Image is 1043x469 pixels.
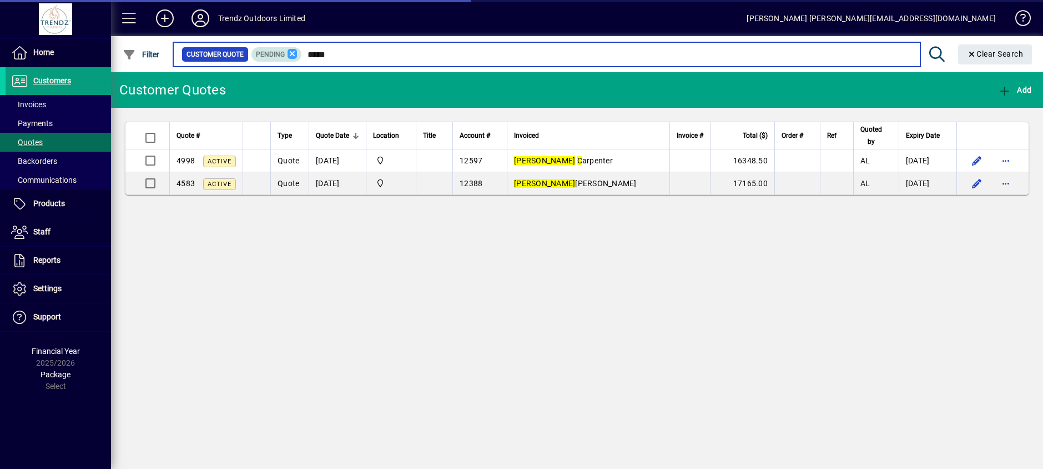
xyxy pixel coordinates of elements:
[899,172,956,194] td: [DATE]
[967,49,1024,58] span: Clear Search
[309,172,366,194] td: [DATE]
[33,256,61,265] span: Reports
[423,129,446,142] div: Title
[6,133,111,152] a: Quotes
[278,156,299,165] span: Quote
[968,174,986,192] button: Edit
[6,171,111,189] a: Communications
[514,156,575,165] em: [PERSON_NAME]
[577,156,582,165] em: C
[6,247,111,275] a: Reports
[6,95,111,114] a: Invoices
[177,156,195,165] span: 4998
[309,149,366,172] td: [DATE]
[177,129,236,142] div: Quote #
[514,129,663,142] div: Invoiced
[906,129,940,142] span: Expiry Date
[316,129,359,142] div: Quote Date
[968,152,986,169] button: Edit
[316,129,349,142] span: Quote Date
[782,129,803,142] span: Order #
[460,129,490,142] span: Account #
[11,138,43,147] span: Quotes
[278,179,299,188] span: Quote
[33,76,71,85] span: Customers
[997,152,1015,169] button: More options
[33,284,62,293] span: Settings
[208,158,231,165] span: Active
[187,49,244,60] span: Customer Quote
[41,370,70,379] span: Package
[373,129,409,142] div: Location
[782,129,813,142] div: Order #
[6,114,111,133] a: Payments
[6,152,111,171] a: Backorders
[120,44,163,64] button: Filter
[860,156,870,165] span: AL
[177,179,195,188] span: 4583
[514,129,539,142] span: Invoiced
[1007,2,1029,38] a: Knowledge Base
[710,172,774,194] td: 17165.00
[278,129,292,142] span: Type
[899,149,956,172] td: [DATE]
[710,149,774,172] td: 16348.50
[11,100,46,109] span: Invoices
[6,275,111,303] a: Settings
[6,190,111,218] a: Products
[747,9,996,27] div: [PERSON_NAME] [PERSON_NAME][EMAIL_ADDRESS][DOMAIN_NAME]
[33,199,65,208] span: Products
[256,51,285,58] span: Pending
[860,123,882,148] span: Quoted by
[11,176,77,184] span: Communications
[123,50,160,59] span: Filter
[460,156,482,165] span: 12597
[958,44,1032,64] button: Clear
[827,129,847,142] div: Ref
[218,9,305,27] div: Trendz Outdoors Limited
[514,179,637,188] span: [PERSON_NAME]
[33,48,54,57] span: Home
[514,179,575,188] em: [PERSON_NAME]
[743,129,768,142] span: Total ($)
[33,227,51,236] span: Staff
[514,156,613,165] span: arpenter
[998,86,1031,94] span: Add
[860,123,892,148] div: Quoted by
[906,129,950,142] div: Expiry Date
[373,129,399,142] span: Location
[251,47,302,62] mat-chip: Pending Status: Pending
[373,177,409,189] span: New Plymouth
[460,179,482,188] span: 12388
[147,8,183,28] button: Add
[997,174,1015,192] button: More options
[6,39,111,67] a: Home
[860,179,870,188] span: AL
[460,129,500,142] div: Account #
[995,80,1034,100] button: Add
[119,81,226,99] div: Customer Quotes
[6,303,111,331] a: Support
[373,154,409,167] span: New Plymouth
[183,8,218,28] button: Profile
[208,181,231,188] span: Active
[6,218,111,246] a: Staff
[11,119,53,128] span: Payments
[177,129,200,142] span: Quote #
[33,312,61,321] span: Support
[677,129,703,142] span: Invoice #
[32,347,80,356] span: Financial Year
[11,157,57,166] span: Backorders
[423,129,436,142] span: Title
[827,129,837,142] span: Ref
